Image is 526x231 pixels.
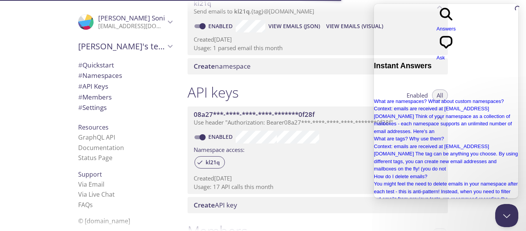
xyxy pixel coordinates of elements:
span: [PERSON_NAME] Soni [98,13,165,22]
a: Enabled [207,133,236,140]
p: Created [DATE] [194,174,442,182]
div: Harshit's team [72,36,178,56]
span: # [78,82,82,91]
iframe: Help Scout Beacon - Live Chat, Contact Form, and Knowledge Base [374,4,518,198]
span: Support [78,170,102,179]
button: View Emails (JSON) [265,20,323,32]
p: Usage: 17 API calls this month [194,183,442,191]
div: Create API Key [188,197,448,213]
span: [PERSON_NAME]'s team [78,41,165,52]
span: API Keys [78,82,108,91]
span: Members [78,93,112,101]
span: Resources [78,123,109,132]
span: # [78,93,82,101]
a: Status Page [78,153,112,162]
label: Namespace access: [194,143,245,155]
div: Create namespace [188,58,448,74]
div: Members [72,92,178,103]
a: GraphQL API [78,133,115,142]
span: kl21q [201,159,224,166]
h1: API keys [188,84,239,101]
span: Settings [78,103,107,112]
a: Documentation [78,143,124,152]
span: API key [194,201,237,209]
a: Enabled [207,22,236,30]
div: Quickstart [72,60,178,71]
a: Via Email [78,180,104,189]
div: Team Settings [72,102,178,113]
span: # [78,61,82,69]
a: FAQ [78,201,93,209]
span: View Emails (Visual) [326,22,383,31]
p: Created [DATE] [194,35,442,44]
button: View Emails (Visual) [323,20,386,32]
div: kl21q [194,156,225,169]
span: # [78,71,82,80]
span: Create [194,62,215,71]
span: Quickstart [78,61,114,69]
div: Harshit Soni [72,9,178,35]
div: Namespaces [72,70,178,81]
div: API Keys [72,81,178,92]
iframe: Help Scout Beacon - Close [495,204,518,227]
p: [EMAIL_ADDRESS][DOMAIN_NAME] [98,22,165,30]
span: namespace [194,62,251,71]
span: View Emails (JSON) [268,22,320,31]
span: Namespaces [78,71,122,80]
span: # [78,103,82,112]
span: s [90,201,93,209]
span: Create [194,201,215,209]
a: Via Live Chat [78,190,115,199]
p: Usage: 1 parsed email this month [194,44,442,52]
span: © [DOMAIN_NAME] [78,217,130,225]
